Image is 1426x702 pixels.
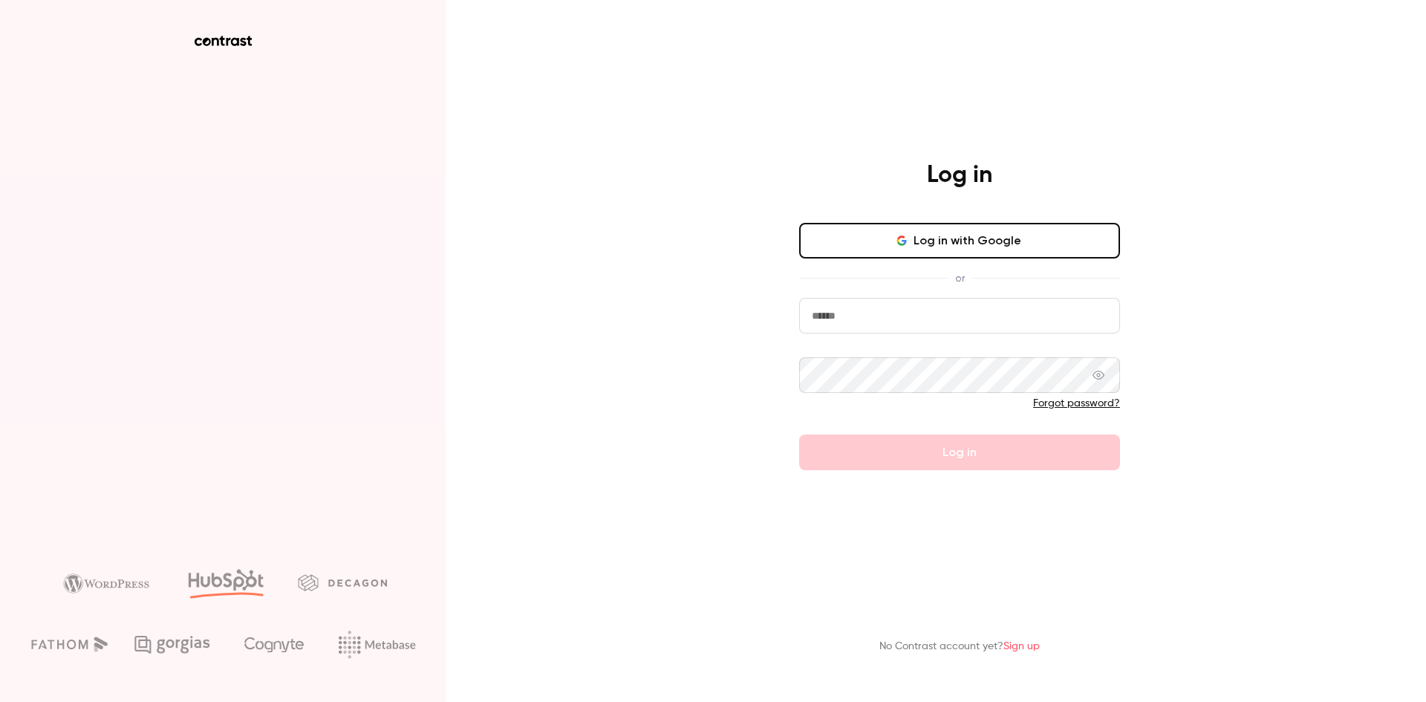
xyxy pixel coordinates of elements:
[799,223,1120,259] button: Log in with Google
[927,160,992,190] h4: Log in
[1033,398,1120,409] a: Forgot password?
[298,574,387,591] img: decagon
[879,639,1040,654] p: No Contrast account yet?
[948,270,972,286] span: or
[1003,641,1040,651] a: Sign up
